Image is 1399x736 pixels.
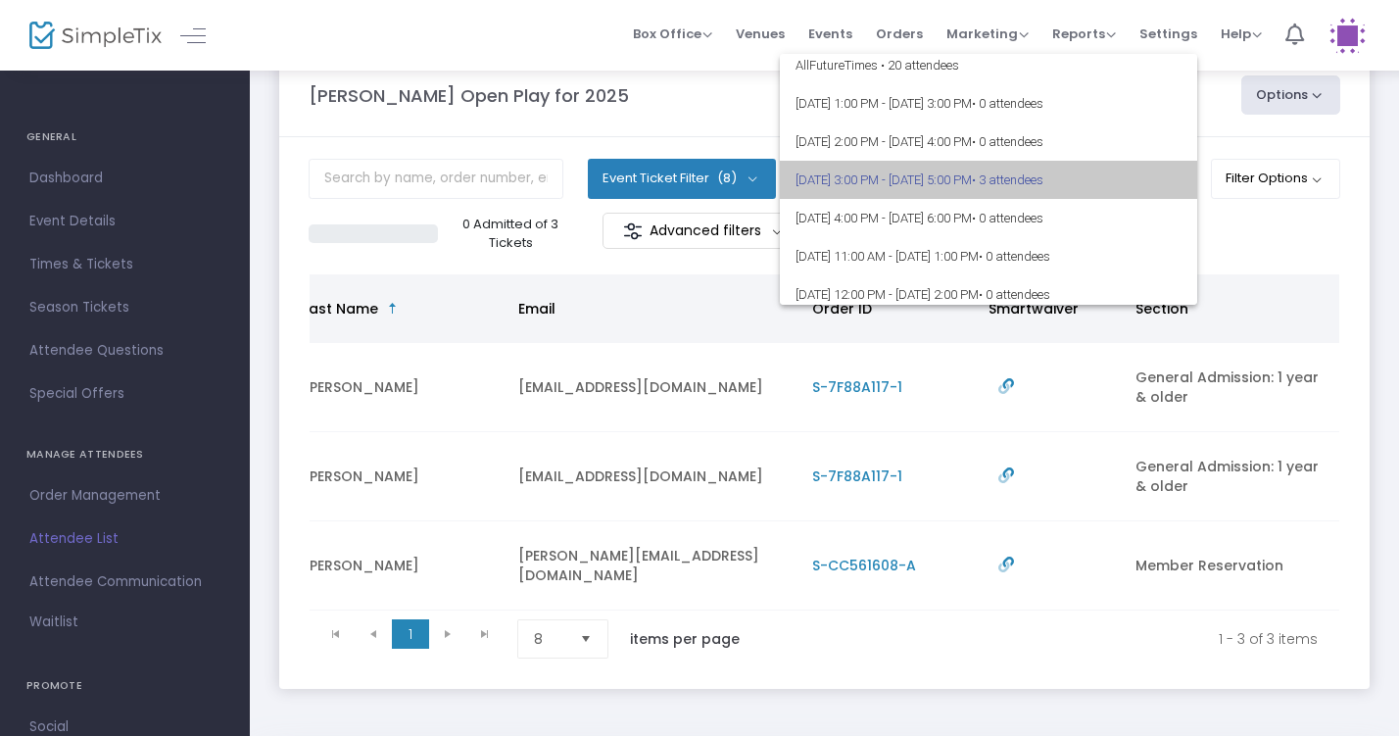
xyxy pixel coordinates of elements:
span: [DATE] 2:00 PM - [DATE] 4:00 PM [796,123,1182,161]
span: • 0 attendees [979,287,1050,302]
span: [DATE] 12:00 PM - [DATE] 2:00 PM [796,275,1182,314]
span: • 3 attendees [972,172,1043,187]
span: • 0 attendees [972,134,1043,149]
span: [DATE] 1:00 PM - [DATE] 3:00 PM [796,84,1182,123]
span: [DATE] 11:00 AM - [DATE] 1:00 PM [796,237,1182,275]
span: [DATE] 4:00 PM - [DATE] 6:00 PM [796,199,1182,237]
span: • 0 attendees [979,249,1050,264]
span: • 0 attendees [972,96,1043,111]
span: [DATE] 3:00 PM - [DATE] 5:00 PM [796,161,1182,199]
span: All Future Times • 20 attendees [796,46,1182,84]
span: • 0 attendees [972,211,1043,225]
